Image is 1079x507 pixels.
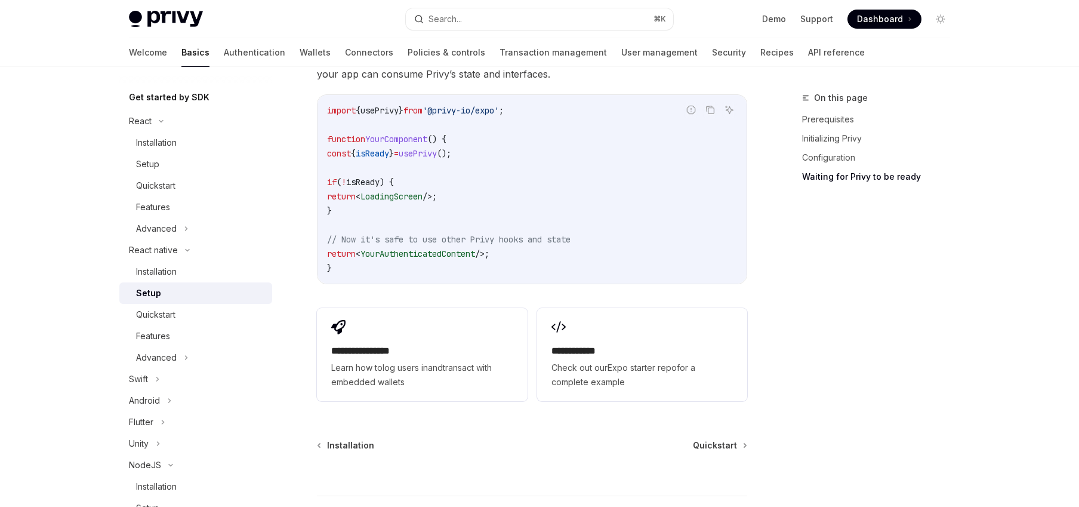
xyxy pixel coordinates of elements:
[331,361,513,389] span: Learn how to and
[327,234,571,245] span: // Now it's safe to use other Privy hooks and state
[408,38,485,67] a: Policies & controls
[847,10,921,29] a: Dashboard
[327,105,356,116] span: import
[327,440,374,451] span: Installation
[327,191,356,202] span: return
[346,177,380,188] span: isReady
[500,38,607,67] a: Transaction management
[800,13,833,25] a: Support
[129,372,148,386] div: Swift
[403,105,423,116] span: from
[327,134,365,145] span: function
[356,191,360,202] span: <
[119,132,272,153] a: Installation
[119,153,272,175] a: Setup
[551,361,733,389] span: Check out our for a complete example
[399,105,403,116] span: }
[389,148,394,159] span: }
[136,222,177,236] div: Advanced
[683,102,699,118] button: Report incorrect code
[437,148,451,159] span: ();
[360,105,399,116] span: usePrivy
[857,13,903,25] span: Dashboard
[327,248,356,259] span: return
[808,38,865,67] a: API reference
[327,205,332,216] span: }
[351,148,356,159] span: {
[136,308,175,322] div: Quickstart
[129,11,203,27] img: light logo
[327,177,337,188] span: if
[356,105,360,116] span: {
[394,148,399,159] span: =
[119,282,272,304] a: Setup
[136,265,177,279] div: Installation
[485,248,489,259] span: ;
[129,458,161,472] div: NodeJS
[428,12,462,26] div: Search...
[136,329,170,343] div: Features
[136,157,159,171] div: Setup
[119,196,272,218] a: Features
[608,362,677,373] a: Expo starter repo
[136,200,170,214] div: Features
[693,440,746,451] a: Quickstart
[931,10,950,29] button: Toggle dark mode
[129,38,167,67] a: Welcome
[712,38,746,67] a: Security
[365,134,427,145] span: YourComponent
[427,134,446,145] span: () {
[722,102,737,118] button: Ask AI
[327,263,332,274] span: }
[814,91,868,105] span: On this page
[653,14,666,24] span: ⌘ K
[423,191,432,202] span: />
[760,38,794,67] a: Recipes
[119,304,272,325] a: Quickstart
[129,114,152,128] div: React
[499,105,504,116] span: ;
[702,102,718,118] button: Copy the contents from the code block
[136,286,161,300] div: Setup
[129,415,153,429] div: Flutter
[802,129,960,148] a: Initializing Privy
[136,351,177,365] div: Advanced
[802,167,960,186] a: Waiting for Privy to be ready
[341,177,346,188] span: !
[129,394,160,408] div: Android
[360,248,475,259] span: YourAuthenticatedContent
[337,177,341,188] span: (
[693,440,737,451] span: Quickstart
[537,308,747,401] a: **** **** **Check out ourExpo starter repofor a complete example
[621,38,698,67] a: User management
[224,38,285,67] a: Authentication
[356,248,360,259] span: <
[119,175,272,196] a: Quickstart
[129,90,209,105] h5: Get started by SDK
[119,261,272,282] a: Installation
[129,437,149,451] div: Unity
[181,38,209,67] a: Basics
[802,148,960,167] a: Configuration
[345,38,393,67] a: Connectors
[406,8,673,30] button: Search...⌘K
[762,13,786,25] a: Demo
[399,148,437,159] span: usePrivy
[432,191,437,202] span: ;
[317,308,527,401] a: **** **** **** *Learn how tolog users inandtransact with embedded wallets
[129,243,178,257] div: React native
[318,440,374,451] a: Installation
[380,177,394,188] span: ) {
[119,325,272,347] a: Features
[360,191,423,202] span: LoadingScreen
[327,148,351,159] span: const
[802,110,960,129] a: Prerequisites
[423,105,499,116] span: '@privy-io/expo'
[300,38,331,67] a: Wallets
[475,248,485,259] span: />
[136,480,177,494] div: Installation
[383,362,428,373] a: log users in
[136,179,175,193] div: Quickstart
[119,476,272,497] a: Installation
[136,136,177,150] div: Installation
